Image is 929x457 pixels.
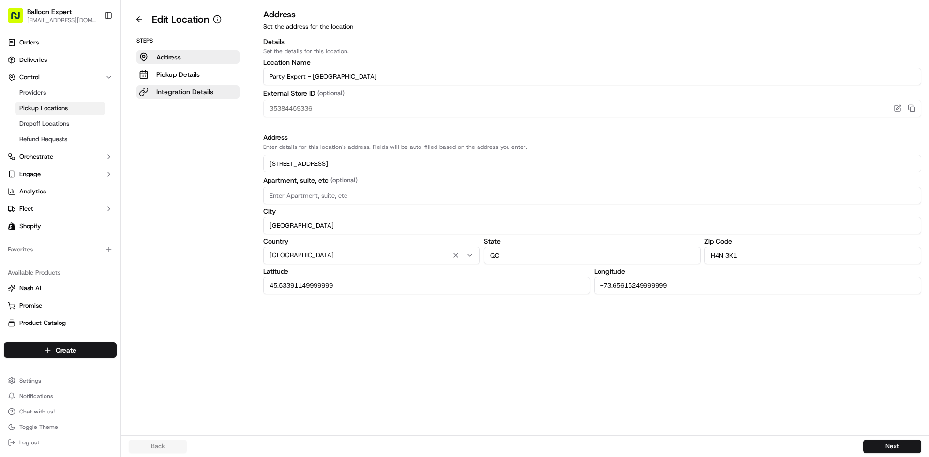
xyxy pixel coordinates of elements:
[4,405,117,418] button: Chat with us!
[8,222,15,230] img: Shopify logo
[4,265,117,280] div: Available Products
[78,212,159,230] a: 💻API Documentation
[263,89,921,98] label: External Store ID
[44,92,159,102] div: Start new chat
[152,13,209,26] h1: Edit Location
[15,117,105,131] a: Dropoff Locations
[4,219,117,234] a: Shopify
[263,59,921,66] label: Location Name
[4,242,117,257] div: Favorites
[263,143,921,151] p: Enter details for this location's address. Fields will be auto-filled based on the address you en...
[863,440,921,453] button: Next
[156,52,181,62] p: Address
[15,133,105,146] a: Refund Requests
[10,126,65,133] div: Past conversations
[4,4,100,27] button: Balloon Expert[EMAIL_ADDRESS][DOMAIN_NAME]
[4,149,117,164] button: Orchestrate
[4,315,117,331] button: Product Catalog
[86,150,105,158] span: [DATE]
[484,247,701,264] input: Enter State
[20,92,38,110] img: 8571987876998_91fb9ceb93ad5c398215_72.jpg
[263,100,921,117] input: Enter External Store ID
[156,70,200,79] p: Pickup Details
[704,238,921,245] label: Zip Code
[8,301,113,310] a: Promise
[19,152,53,161] span: Orchestrate
[4,184,117,199] a: Analytics
[19,119,69,128] span: Dropoff Locations
[156,87,213,97] p: Integration Details
[4,298,117,313] button: Promise
[263,8,921,21] h3: Address
[4,420,117,434] button: Toggle Theme
[4,280,117,296] button: Nash AI
[80,176,84,184] span: •
[484,238,701,245] label: State
[27,7,72,16] button: Balloon Expert
[10,10,29,29] img: Nash
[136,85,240,99] button: Integration Details
[263,187,921,204] input: Enter Apartment, suite, etc
[19,408,55,415] span: Chat with us!
[4,389,117,403] button: Notifications
[4,201,117,217] button: Fleet
[263,238,480,245] label: Country
[4,166,117,182] button: Engage
[96,240,117,247] span: Pylon
[165,95,176,107] button: Start new chat
[27,16,96,24] button: [EMAIL_ADDRESS][DOMAIN_NAME]
[594,277,921,294] input: Enter Longitude
[10,167,25,182] img: Fotoula Anastasopoulos
[8,319,113,327] a: Product Catalog
[10,141,25,156] img: Fotoula Anastasopoulos
[19,222,41,231] span: Shopify
[15,102,105,115] a: Pickup Locations
[19,88,46,97] span: Providers
[19,135,67,144] span: Refund Requests
[4,342,117,358] button: Create
[4,374,117,387] button: Settings
[263,208,921,215] label: City
[19,377,41,384] span: Settings
[56,345,76,355] span: Create
[19,439,39,446] span: Log out
[263,133,921,142] h3: Address
[263,247,480,264] button: [GEOGRAPHIC_DATA]
[136,68,240,81] button: Pickup Details
[263,68,921,85] input: Location name
[19,73,40,82] span: Control
[19,301,42,310] span: Promise
[19,104,68,113] span: Pickup Locations
[19,170,41,178] span: Engage
[317,89,345,98] span: (optional)
[704,247,921,264] input: Enter Zip Code
[4,35,117,50] a: Orders
[19,38,39,47] span: Orders
[263,268,590,275] label: Latitude
[19,284,41,293] span: Nash AI
[10,39,176,54] p: Welcome 👋
[15,86,105,100] a: Providers
[263,277,590,294] input: Enter Latitude
[19,205,33,213] span: Fleet
[30,150,78,158] span: [PERSON_NAME]
[4,70,117,85] button: Control
[44,102,133,110] div: We're available if you need us!
[19,56,47,64] span: Deliveries
[4,436,117,449] button: Log out
[330,176,358,185] span: (optional)
[86,176,105,184] span: [DATE]
[136,50,240,64] button: Address
[19,392,53,400] span: Notifications
[270,251,334,260] span: [GEOGRAPHIC_DATA]
[263,155,921,172] input: Enter address
[6,212,78,230] a: 📗Knowledge Base
[4,52,117,68] a: Deliveries
[10,92,27,110] img: 1736555255976-a54dd68f-1ca7-489b-9aae-adbdc363a1c4
[263,217,921,234] input: Enter City
[263,47,921,55] p: Set the details for this location.
[25,62,174,73] input: Got a question? Start typing here...
[263,176,921,185] label: Apartment, suite, etc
